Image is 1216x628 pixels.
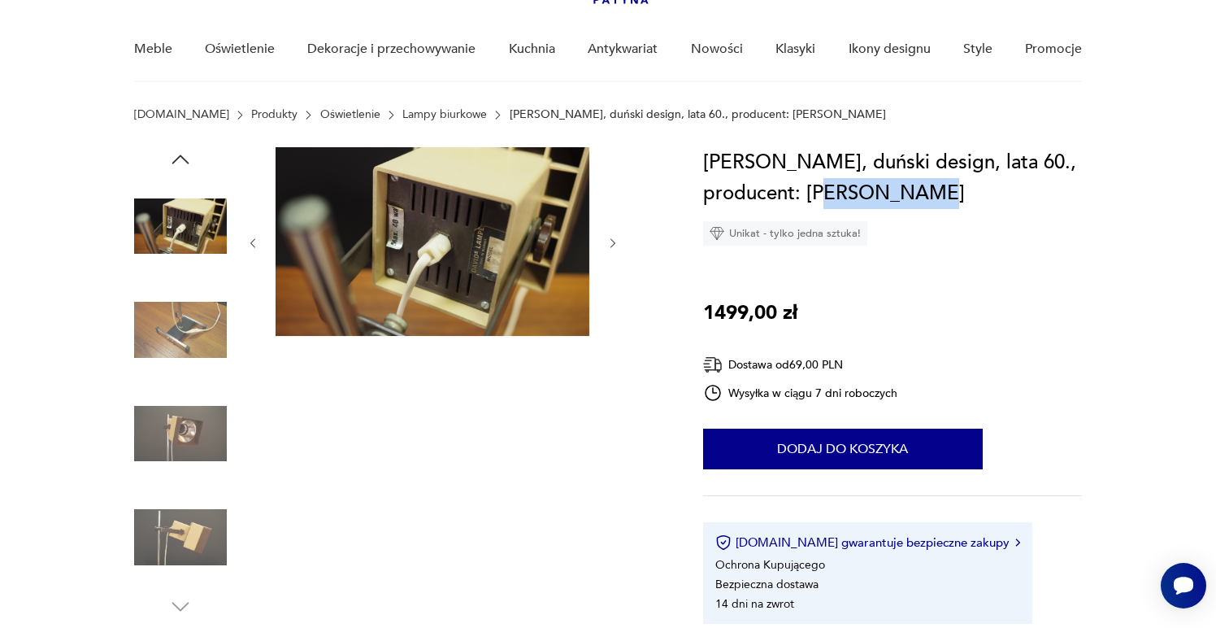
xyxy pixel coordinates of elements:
[134,387,227,480] img: Zdjęcie produktu Lampka biurkowa, duński design, lata 60., producent: David Lamp
[715,557,825,573] li: Ochrona Kupującego
[509,18,555,81] a: Kuchnia
[715,596,794,612] li: 14 dni na zwrot
[1015,539,1020,547] img: Ikona strzałki w prawo
[715,534,732,551] img: Ikona certyfikatu
[134,108,229,121] a: [DOMAIN_NAME]
[703,147,1083,209] h1: [PERSON_NAME], duński design, lata 60., producent: [PERSON_NAME]
[715,534,1020,551] button: [DOMAIN_NAME] gwarantuje bezpieczne zakupy
[134,18,172,81] a: Meble
[134,284,227,377] img: Zdjęcie produktu Lampka biurkowa, duński design, lata 60., producent: David Lamp
[134,491,227,584] img: Zdjęcie produktu Lampka biurkowa, duński design, lata 60., producent: David Lamp
[276,147,589,336] img: Zdjęcie produktu Lampka biurkowa, duński design, lata 60., producent: David Lamp
[134,180,227,273] img: Zdjęcie produktu Lampka biurkowa, duński design, lata 60., producent: David Lamp
[691,18,743,81] a: Nowości
[703,355,723,375] img: Ikona dostawy
[1161,563,1206,608] iframe: Smartsupp widget button
[715,577,819,592] li: Bezpieczna dostawa
[703,221,867,246] div: Unikat - tylko jedna sztuka!
[510,108,886,121] p: [PERSON_NAME], duński design, lata 60., producent: [PERSON_NAME]
[710,226,724,241] img: Ikona diamentu
[849,18,931,81] a: Ikony designu
[703,429,983,469] button: Dodaj do koszyka
[588,18,658,81] a: Antykwariat
[205,18,275,81] a: Oświetlenie
[963,18,992,81] a: Style
[251,108,297,121] a: Produkty
[1025,18,1082,81] a: Promocje
[703,355,898,375] div: Dostawa od 69,00 PLN
[307,18,476,81] a: Dekoracje i przechowywanie
[703,298,797,329] p: 1499,00 zł
[775,18,815,81] a: Klasyki
[402,108,487,121] a: Lampy biurkowe
[320,108,380,121] a: Oświetlenie
[703,383,898,403] div: Wysyłka w ciągu 7 dni roboczych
